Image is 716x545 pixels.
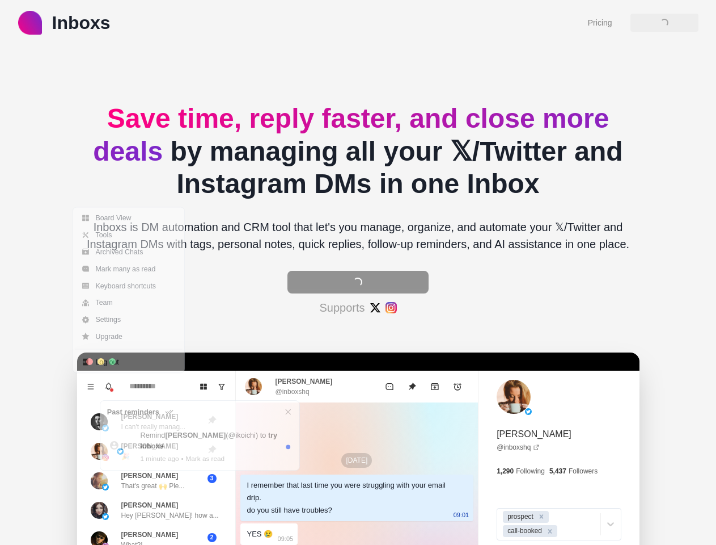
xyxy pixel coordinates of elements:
img: logo [18,11,42,35]
p: [PERSON_NAME] [497,427,571,441]
b: try Inboxs [140,431,277,450]
img: picture [91,443,108,460]
p: That's great 🙌 Ple... [121,481,185,491]
p: 1,290 [497,466,514,476]
a: Pricing [588,17,612,29]
h2: by managing all your 𝕏/Twitter and Instagram DMs in one Inbox [77,102,639,200]
a: logoInboxs [18,9,111,36]
p: Followers [569,466,598,476]
a: @inboxshq [497,442,540,452]
button: Archive [423,375,446,398]
p: Remind (@ ikoichi ) to [140,430,281,451]
button: Close [281,405,295,419]
span: 2 [207,533,217,542]
button: Board View [194,378,213,396]
p: Supports [319,299,365,316]
button: Mark as unread [378,375,401,398]
p: [DATE] [341,453,372,468]
div: prospect [504,511,535,523]
img: picture [117,448,124,455]
p: [PERSON_NAME] [121,500,179,510]
img: picture [91,502,108,519]
button: Show unread conversations [213,378,231,396]
p: Past reminders [107,405,159,419]
div: call-booked [504,525,544,537]
p: 09:01 [454,509,469,521]
img: picture [497,380,531,414]
button: Notifications [100,378,118,396]
p: Mark as read [185,454,224,464]
span: 3 [207,474,217,483]
p: [PERSON_NAME] [121,471,179,481]
div: Remove call-booked [544,525,556,537]
div: I remember that last time you were struggling with your email drip. do you still have troubles? [247,479,449,517]
p: @inboxshq [276,387,310,397]
button: Mark all as read [162,405,176,419]
p: Hey [PERSON_NAME]! how a... [121,510,219,521]
img: picture [102,484,109,491]
div: YES 😢 [247,528,273,540]
span: Save time, reply faster, and close more deals [93,103,609,166]
div: Remove prospect [535,511,548,523]
img: picture [91,413,108,430]
b: [PERSON_NAME] [165,431,226,439]
button: Menu [82,378,100,396]
img: # [370,302,381,313]
p: Inboxs [52,9,111,36]
p: [PERSON_NAME] [121,530,179,540]
button: Add reminder [446,375,469,398]
img: picture [91,472,108,489]
img: picture [102,513,109,520]
p: 5,437 [549,466,566,476]
p: [PERSON_NAME] [276,376,333,387]
img: picture [245,378,262,395]
img: # [385,302,397,313]
p: 1 minute ago [140,454,179,464]
button: Unpin [401,375,423,398]
p: • [181,454,183,464]
img: picture [525,408,532,415]
p: Inboxs is DM automation and CRM tool that let's you manage, organize, and automate your 𝕏/Twitter... [77,219,639,253]
p: 09:05 [278,533,294,545]
p: Following [516,466,545,476]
